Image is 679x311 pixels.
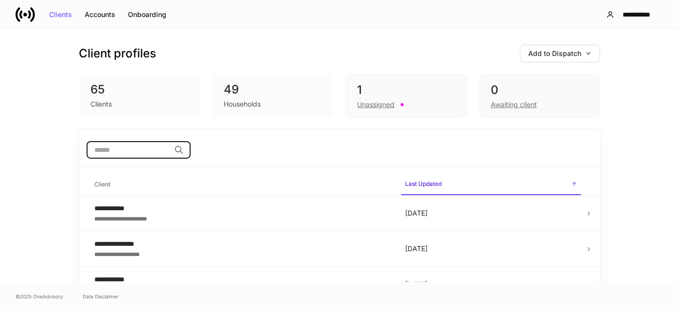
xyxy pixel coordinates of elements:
div: Unassigned [357,100,395,110]
div: 1 [357,82,455,98]
div: 1Unassigned [345,74,467,118]
button: Add to Dispatch [520,45,600,62]
h6: Last Updated [405,179,442,188]
div: Accounts [85,11,115,18]
div: Clients [49,11,72,18]
span: © 2025 OneAdvisory [16,293,63,300]
div: Add to Dispatch [528,50,592,57]
span: Last Updated [401,174,581,195]
div: 0 [491,82,588,98]
a: Data Disclaimer [83,293,119,300]
p: [DATE] [405,208,577,218]
h6: Client [94,180,110,189]
button: Clients [43,7,78,22]
div: 49 [224,82,322,97]
button: Accounts [78,7,122,22]
div: Households [224,99,261,109]
span: Client [90,175,393,195]
div: 65 [90,82,189,97]
h3: Client profiles [79,46,156,61]
p: [DATE] [405,244,577,254]
p: [DATE] [405,279,577,289]
div: Clients [90,99,112,109]
button: Onboarding [122,7,173,22]
div: 0Awaiting client [479,74,600,118]
div: Onboarding [128,11,166,18]
div: Awaiting client [491,100,537,110]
